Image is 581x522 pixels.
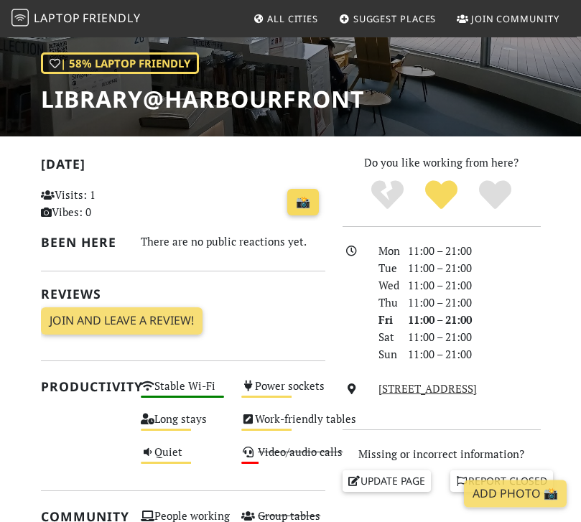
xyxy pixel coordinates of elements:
[343,445,541,462] p: Missing or incorrect information?
[141,232,325,251] div: There are no public reactions yet.
[414,179,468,211] div: Yes
[361,179,414,211] div: No
[41,286,325,302] h2: Reviews
[343,470,432,492] a: Update page
[41,52,199,74] div: | 58% Laptop Friendly
[370,294,400,311] div: Thu
[451,6,565,32] a: Join Community
[41,85,364,113] h1: library@harbourfront
[41,157,325,177] h2: [DATE]
[132,442,233,475] div: Quiet
[399,259,549,276] div: 11:00 – 21:00
[41,379,124,394] h2: Productivity
[83,10,140,26] span: Friendly
[11,6,141,32] a: LaptopFriendly LaptopFriendly
[468,179,522,211] div: Definitely!
[258,444,343,459] s: Video/audio calls
[11,9,29,27] img: LaptopFriendly
[370,311,400,328] div: Fri
[267,12,318,25] span: All Cities
[370,242,400,259] div: Mon
[370,345,400,363] div: Sun
[399,294,549,311] div: 11:00 – 21:00
[399,276,549,294] div: 11:00 – 21:00
[233,376,333,409] div: Power sockets
[41,307,203,335] a: Join and leave a review!
[34,10,80,26] span: Laptop
[287,189,319,216] a: 📸
[399,328,549,345] div: 11:00 – 21:00
[399,345,549,363] div: 11:00 – 21:00
[41,186,124,220] p: Visits: 1 Vibes: 0
[370,276,400,294] div: Wed
[450,470,554,492] a: Report closed
[353,12,437,25] span: Suggest Places
[464,480,567,508] a: Add Photo 📸
[343,154,541,171] p: Do you like working from here?
[399,311,549,328] div: 11:00 – 21:00
[247,6,324,32] a: All Cities
[370,328,400,345] div: Sat
[399,242,549,259] div: 11:00 – 21:00
[333,6,442,32] a: Suggest Places
[378,381,477,396] a: [STREET_ADDRESS]
[471,12,559,25] span: Join Community
[132,376,233,409] div: Stable Wi-Fi
[370,259,400,276] div: Tue
[233,409,333,442] div: Work-friendly tables
[132,409,233,442] div: Long stays
[41,235,124,250] h2: Been here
